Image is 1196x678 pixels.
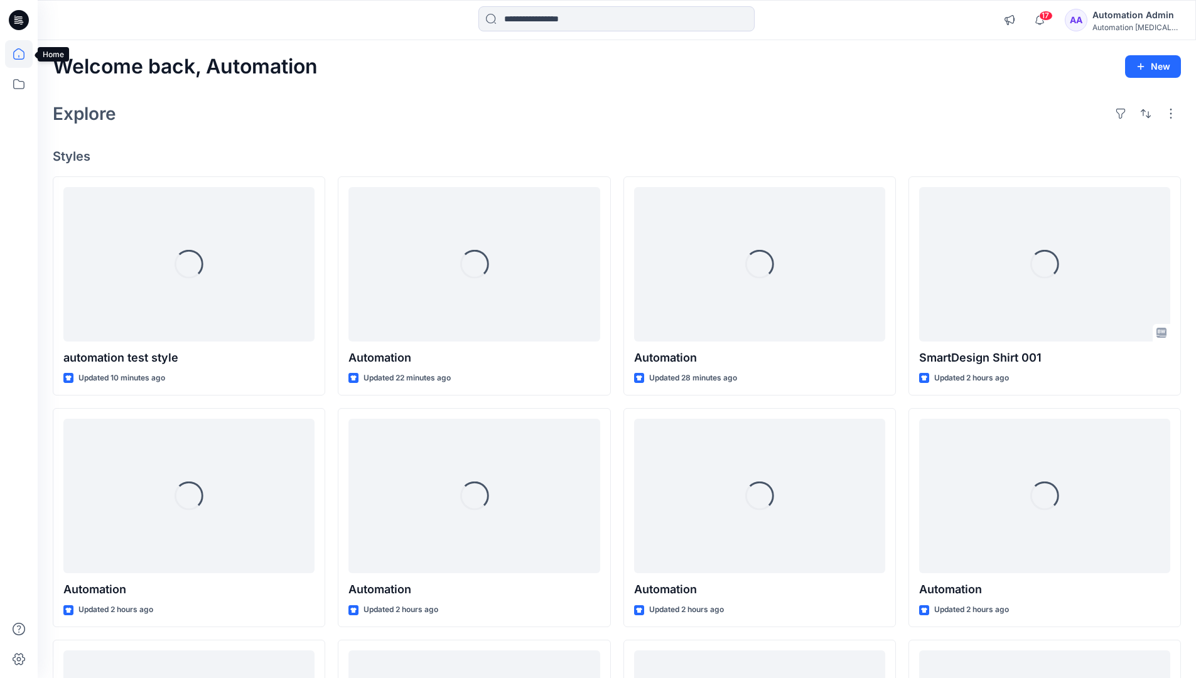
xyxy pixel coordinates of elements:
[934,603,1009,616] p: Updated 2 hours ago
[364,372,451,385] p: Updated 22 minutes ago
[53,149,1181,164] h4: Styles
[1092,8,1180,23] div: Automation Admin
[934,372,1009,385] p: Updated 2 hours ago
[63,349,315,367] p: automation test style
[78,372,165,385] p: Updated 10 minutes ago
[1125,55,1181,78] button: New
[1092,23,1180,32] div: Automation [MEDICAL_DATA]...
[348,349,600,367] p: Automation
[919,349,1170,367] p: SmartDesign Shirt 001
[1065,9,1087,31] div: AA
[649,372,737,385] p: Updated 28 minutes ago
[634,349,885,367] p: Automation
[348,581,600,598] p: Automation
[78,603,153,616] p: Updated 2 hours ago
[53,55,318,78] h2: Welcome back, Automation
[364,603,438,616] p: Updated 2 hours ago
[1039,11,1053,21] span: 17
[634,581,885,598] p: Automation
[63,581,315,598] p: Automation
[649,603,724,616] p: Updated 2 hours ago
[53,104,116,124] h2: Explore
[919,581,1170,598] p: Automation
